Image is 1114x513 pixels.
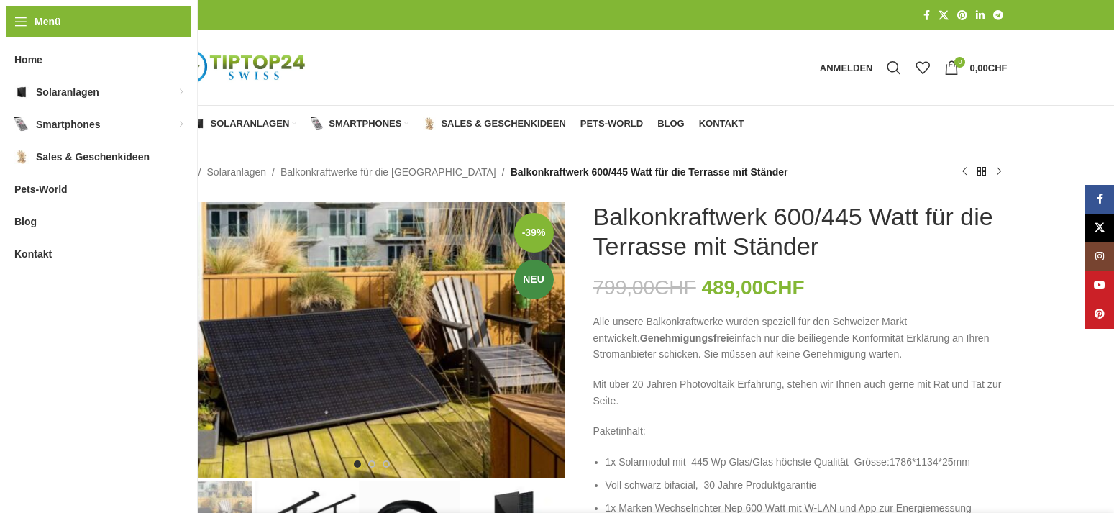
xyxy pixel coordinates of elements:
[36,144,150,170] span: Sales & Geschenkideen
[1085,214,1114,242] a: X Social Link
[1085,185,1114,214] a: Facebook Social Link
[280,164,496,180] a: Balkonkraftwerke für die [GEOGRAPHIC_DATA]
[953,6,972,25] a: Pinterest Social Link
[657,109,685,138] a: Blog
[972,6,989,25] a: LinkedIn Social Link
[657,118,685,130] span: Blog
[699,109,744,138] a: Kontakt
[311,109,408,138] a: Smartphones
[937,53,1014,82] a: 0 0,00CHF
[354,460,361,468] li: Go to slide 1
[593,423,1008,439] p: Paketinhalt:
[150,202,565,478] img: Steckerkraftwerk für die Terrasse
[14,85,29,99] img: Solaranlagen
[193,109,297,138] a: Solaranlagen
[329,118,401,130] span: Smartphones
[1085,300,1114,329] a: Pinterest Social Link
[511,164,788,180] span: Balkonkraftwerk 600/445 Watt für die Terrasse mit Ständer
[880,53,908,82] a: Suche
[701,276,804,299] bdi: 489,00
[14,150,29,164] img: Sales & Geschenkideen
[14,209,37,235] span: Blog
[990,163,1008,181] a: Nächstes Produkt
[580,109,643,138] a: Pets-World
[143,109,752,138] div: Hauptnavigation
[934,6,953,25] a: X Social Link
[763,276,805,299] span: CHF
[593,314,1008,362] p: Alle unsere Balkonkraftwerke wurden speziell für den Schweizer Markt entwickelt. einfach nur die ...
[14,117,29,132] img: Smartphones
[368,460,375,468] li: Go to slide 2
[699,118,744,130] span: Kontakt
[640,332,729,344] strong: Genehmigungsfrei
[606,454,1008,470] li: 1x Solarmodul mit 445 Wp Glas/Glas höchste Qualität Grösse:1786*1134*25mm
[383,460,390,468] li: Go to slide 3
[654,276,696,299] span: CHF
[580,118,643,130] span: Pets-World
[593,202,1008,261] h1: Balkonkraftwerk 600/445 Watt für die Terrasse mit Ständer
[423,109,565,138] a: Sales & Geschenkideen
[14,176,68,202] span: Pets-World
[150,164,788,180] nav: Breadcrumb
[514,213,554,253] span: -39%
[820,63,873,73] span: Anmelden
[441,118,565,130] span: Sales & Geschenkideen
[908,53,937,82] div: Meine Wunschliste
[989,6,1008,25] a: Telegram Social Link
[956,163,973,181] a: Vorheriges Produkt
[14,47,42,73] span: Home
[988,63,1008,73] span: CHF
[514,260,554,299] span: Neu
[14,241,52,267] span: Kontakt
[207,164,267,180] a: Solaranlagen
[193,117,206,130] img: Solaranlagen
[813,53,880,82] a: Anmelden
[954,57,965,68] span: 0
[606,477,1008,493] li: Voll schwarz bifacial, 30 Jahre Produktgarantie
[150,61,330,73] a: Logo der Website
[1085,242,1114,271] a: Instagram Social Link
[211,118,290,130] span: Solaranlagen
[36,112,100,137] span: Smartphones
[311,117,324,130] img: Smartphones
[423,117,436,130] img: Sales & Geschenkideen
[36,79,99,105] span: Solaranlagen
[35,14,61,29] span: Menü
[919,6,934,25] a: Facebook Social Link
[593,276,696,299] bdi: 799,00
[1085,271,1114,300] a: YouTube Social Link
[593,376,1008,409] p: Mit über 20 Jahren Photovoltaik Erfahrung, stehen wir Ihnen auch gerne mit Rat und Tat zur Seite.
[149,202,566,478] div: 1 / 8
[969,63,1007,73] bdi: 0,00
